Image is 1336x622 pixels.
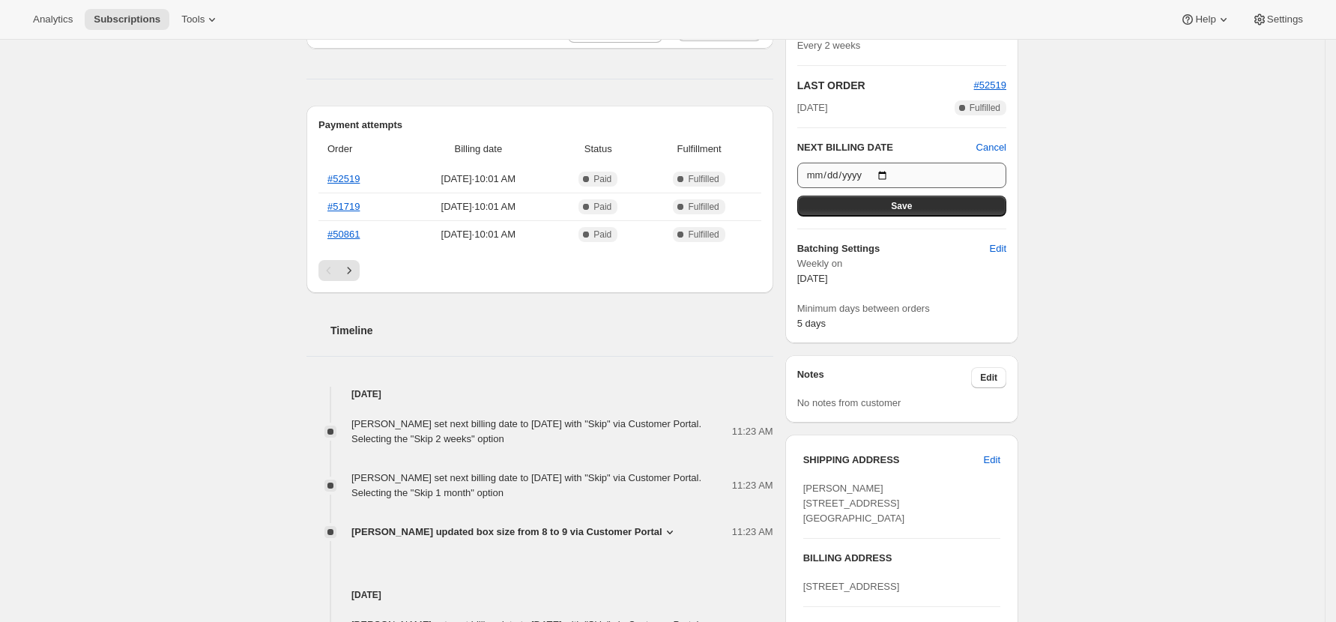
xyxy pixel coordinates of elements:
button: #52519 [974,78,1006,93]
button: Edit [971,367,1006,388]
button: Edit [975,448,1009,472]
h3: Notes [797,367,972,388]
span: Edit [980,372,997,384]
span: [DATE] · 10:01 AM [407,199,550,214]
h2: Payment attempts [318,118,761,133]
button: Tools [172,9,229,30]
span: Paid [593,201,611,213]
span: Weekly on [797,256,1006,271]
h2: LAST ORDER [797,78,974,93]
span: Paid [593,229,611,241]
nav: Pagination [318,260,761,281]
span: [DATE] [797,100,828,115]
span: Billing date [407,142,550,157]
button: Subscriptions [85,9,169,30]
span: [STREET_ADDRESS] [803,581,900,592]
span: Minimum days between orders [797,301,1006,316]
span: Fulfilled [688,173,719,185]
h2: NEXT BILLING DATE [797,140,976,155]
span: [PERSON_NAME] set next billing date to [DATE] with "Skip" via Customer Portal. Selecting the "Ski... [351,472,701,498]
span: Help [1195,13,1215,25]
th: Order [318,133,402,166]
a: #51719 [327,201,360,212]
span: [PERSON_NAME] [STREET_ADDRESS][GEOGRAPHIC_DATA] [803,483,904,524]
span: Fulfilled [688,201,719,213]
span: [DATE] · 10:01 AM [407,172,550,187]
a: #50861 [327,229,360,240]
span: Fulfilled [970,102,1000,114]
h3: BILLING ADDRESS [803,551,1000,566]
button: Cancel [976,140,1006,155]
span: Edit [990,241,1006,256]
span: Analytics [33,13,73,25]
button: Analytics [24,9,82,30]
h3: SHIPPING ADDRESS [803,453,984,468]
span: Paid [593,173,611,185]
button: Next [339,260,360,281]
button: [PERSON_NAME] updated box size from 8 to 9 via Customer Portal [351,525,677,540]
h4: [DATE] [306,588,773,603]
span: [PERSON_NAME] updated box size from 8 to 9 via Customer Portal [351,525,662,540]
span: 11:23 AM [732,478,773,493]
a: #52519 [974,79,1006,91]
button: Help [1171,9,1239,30]
span: Fulfillment [647,142,752,157]
h6: Batching Settings [797,241,990,256]
span: [DATE] · 10:01 AM [407,227,550,242]
span: [PERSON_NAME] set next billing date to [DATE] with "Skip" via Customer Portal. Selecting the "Ski... [351,418,701,444]
span: 11:23 AM [732,525,773,540]
h2: Timeline [330,323,773,338]
span: Tools [181,13,205,25]
h4: [DATE] [306,387,773,402]
button: Save [797,196,1006,217]
span: No notes from customer [797,397,901,408]
span: 5 days [797,318,826,329]
span: Every 2 weeks [797,40,861,51]
span: Status [559,142,638,157]
button: Edit [981,237,1015,261]
a: #52519 [327,173,360,184]
button: Settings [1243,9,1312,30]
span: Settings [1267,13,1303,25]
span: 11:23 AM [732,424,773,439]
span: Edit [984,453,1000,468]
span: Fulfilled [688,229,719,241]
span: [DATE] [797,273,828,284]
span: Subscriptions [94,13,160,25]
span: Save [891,200,912,212]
